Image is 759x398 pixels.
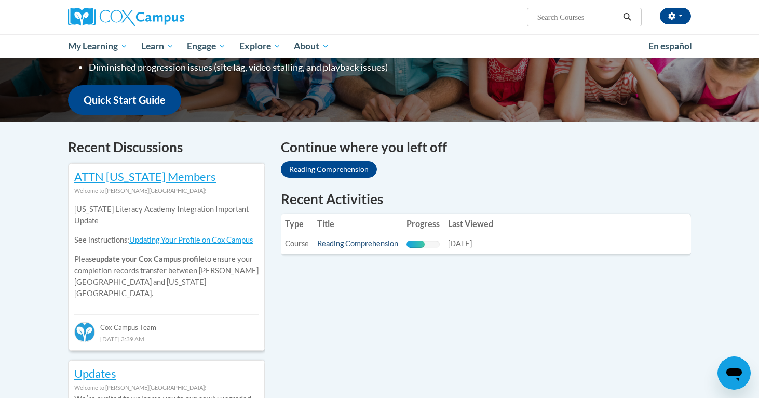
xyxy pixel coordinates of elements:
[239,40,281,52] span: Explore
[74,366,116,380] a: Updates
[288,34,336,58] a: About
[717,356,751,390] iframe: Button to launch messaging window
[642,35,699,57] a: En español
[294,40,329,52] span: About
[74,322,95,342] img: Cox Campus Team
[648,41,692,51] span: En español
[134,34,181,58] a: Learn
[660,8,691,24] button: Account Settings
[61,34,134,58] a: My Learning
[180,34,233,58] a: Engage
[96,255,205,263] b: update your Cox Campus profile
[68,8,265,26] a: Cox Campus
[317,239,398,248] a: Reading Comprehension
[444,214,497,234] th: Last Viewed
[52,34,707,58] div: Main menu
[281,190,691,208] h1: Recent Activities
[402,214,444,234] th: Progress
[68,85,181,115] a: Quick Start Guide
[448,239,472,248] span: [DATE]
[74,314,259,333] div: Cox Campus Team
[74,333,259,344] div: [DATE] 3:39 AM
[141,40,174,52] span: Learn
[74,204,259,227] p: [US_STATE] Literacy Academy Integration Important Update
[89,60,444,75] li: Diminished progression issues (site lag, video stalling, and playback issues)
[285,239,309,248] span: Course
[281,137,691,157] h4: Continue where you left off
[281,161,377,178] a: Reading Comprehension
[129,235,253,244] a: Updating Your Profile on Cox Campus
[619,11,635,23] button: Search
[187,40,226,52] span: Engage
[74,196,259,307] div: Please to ensure your completion records transfer between [PERSON_NAME][GEOGRAPHIC_DATA] and [US_...
[233,34,288,58] a: Explore
[313,214,402,234] th: Title
[406,241,425,248] div: Progress, %
[536,11,619,23] input: Search Courses
[281,214,313,234] th: Type
[74,382,259,393] div: Welcome to [PERSON_NAME][GEOGRAPHIC_DATA]!
[74,234,259,246] p: See instructions:
[68,137,265,157] h4: Recent Discussions
[68,40,128,52] span: My Learning
[74,185,259,196] div: Welcome to [PERSON_NAME][GEOGRAPHIC_DATA]!
[74,169,216,183] a: ATTN [US_STATE] Members
[68,8,184,26] img: Cox Campus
